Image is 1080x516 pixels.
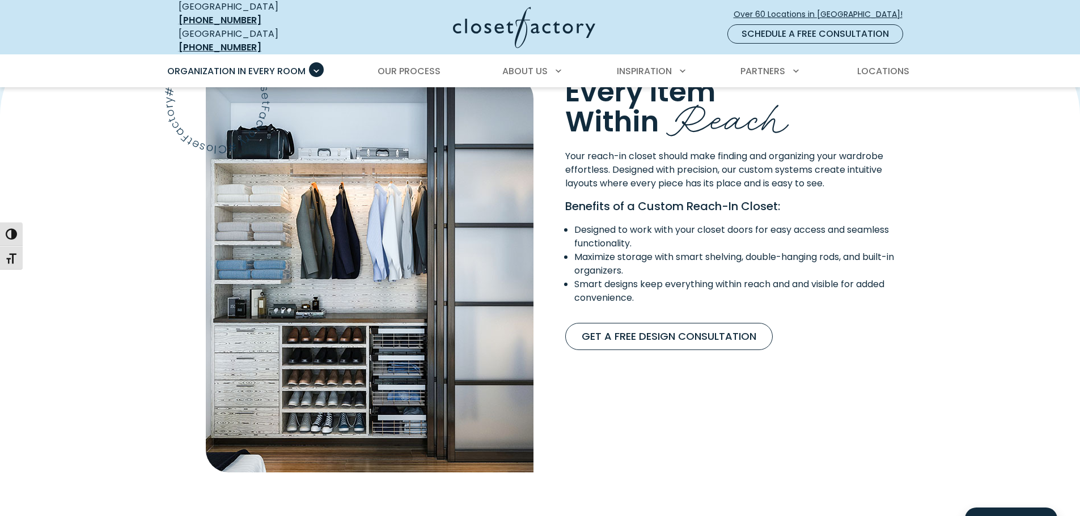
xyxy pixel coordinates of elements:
[167,65,306,78] span: Organization in Every Room
[179,14,261,27] a: [PHONE_NUMBER]
[574,278,884,304] span: Smart designs keep everything within reach and and visible for added convenience.
[733,5,912,24] a: Over 60 Locations in [GEOGRAPHIC_DATA]!
[574,250,894,277] span: Maximize storage with smart shelving, double-hanging rods, and built-in organizers.
[565,323,773,350] a: Get A Free Design Consultation
[565,150,911,190] p: Your reach-in closet should make finding and organizing your wardrobe effortless. Designed with p...
[179,41,261,54] a: [PHONE_NUMBER]
[565,71,715,112] span: Every Item
[206,76,533,472] img: Reach In Closet with custom shoe shelves
[617,65,672,78] span: Inspiration
[565,101,659,142] span: Within
[159,56,921,87] nav: Primary Menu
[565,198,780,214] strong: Benefits of a Custom Reach-In Closet:
[453,7,595,48] img: Closet Factory Logo
[734,8,912,20] span: Over 60 Locations in [GEOGRAPHIC_DATA]!
[857,65,909,78] span: Locations
[502,65,548,78] span: About Us
[666,84,788,145] span: Reach
[179,27,343,54] div: [GEOGRAPHIC_DATA]
[574,223,889,250] span: Designed to work with your closet doors for easy access and seamless functionality.
[378,65,441,78] span: Our Process
[727,24,903,44] a: Schedule a Free Consultation
[740,65,785,78] span: Partners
